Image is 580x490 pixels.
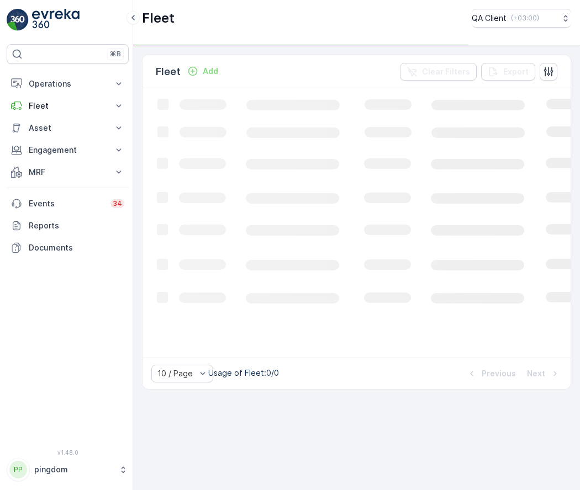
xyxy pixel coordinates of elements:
[7,237,129,259] a: Documents
[7,117,129,139] button: Asset
[7,215,129,237] a: Reports
[110,50,121,58] p: ⌘B
[34,464,113,475] p: pingdom
[29,145,107,156] p: Engagement
[29,220,124,231] p: Reports
[481,63,535,81] button: Export
[422,66,470,77] p: Clear Filters
[482,368,516,379] p: Previous
[29,167,107,178] p: MRF
[472,9,571,28] button: QA Client(+03:00)
[32,9,80,31] img: logo_light-DOdMpM7g.png
[7,161,129,183] button: MRF
[203,66,218,77] p: Add
[29,122,107,134] p: Asset
[29,242,124,253] p: Documents
[7,139,129,161] button: Engagement
[29,78,107,89] p: Operations
[7,9,29,31] img: logo
[465,367,517,380] button: Previous
[7,95,129,117] button: Fleet
[7,449,129,456] span: v 1.48.0
[527,368,545,379] p: Next
[7,458,129,481] button: PPpingdom
[472,13,507,24] p: QA Client
[113,199,122,208] p: 34
[29,100,107,111] p: Fleet
[400,63,477,81] button: Clear Filters
[208,367,279,379] p: Usage of Fleet : 0/0
[503,66,529,77] p: Export
[7,73,129,95] button: Operations
[7,193,129,215] a: Events34
[526,367,562,380] button: Next
[9,461,27,478] div: PP
[183,65,223,78] button: Add
[511,14,539,23] p: ( +03:00 )
[29,198,104,209] p: Events
[156,64,181,79] p: Fleet
[142,9,175,27] p: Fleet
